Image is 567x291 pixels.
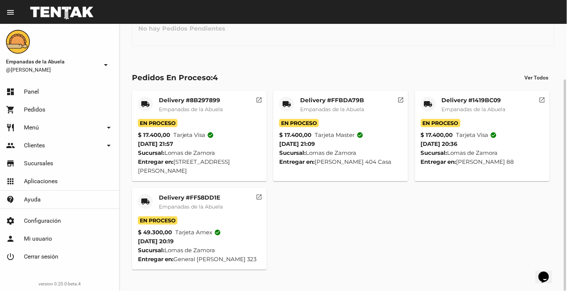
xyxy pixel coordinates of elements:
[536,261,560,284] iframe: chat widget
[6,177,15,186] mat-icon: apps
[138,247,164,254] strong: Sucursal:
[24,196,41,203] span: Ayuda
[421,140,458,147] span: [DATE] 20:36
[456,131,497,140] span: Tarjeta visa
[282,100,291,109] mat-icon: local_shipping
[6,195,15,204] mat-icon: contact_support
[6,30,30,54] img: f0136945-ed32-4f7c-91e3-a375bc4bb2c5.png
[424,100,433,109] mat-icon: local_shipping
[175,228,221,237] span: Tarjeta amex
[213,73,218,82] span: 4
[539,96,546,102] mat-icon: open_in_new
[141,197,150,206] mat-icon: local_shipping
[6,234,15,243] mat-icon: person
[6,280,113,288] div: version 0.20.0-beta.4
[138,119,178,127] span: En Proceso
[138,238,174,245] span: [DATE] 20:19
[159,203,223,210] span: Empanadas de la Abuela
[24,106,45,113] span: Pedidos
[138,158,173,165] strong: Entregar en:
[6,159,15,168] mat-icon: store
[24,124,39,131] span: Menú
[279,157,402,166] div: [PERSON_NAME] 404 Casa
[138,255,261,264] div: General [PERSON_NAME] 323
[279,131,311,140] strong: $ 17.400,00
[279,158,315,165] strong: Entregar en:
[421,148,544,157] div: Lomas de Zamora
[6,66,98,73] span: @[PERSON_NAME]
[138,149,164,156] strong: Sucursal:
[138,157,261,175] div: [STREET_ADDRESS][PERSON_NAME]
[138,216,178,225] span: En Proceso
[279,149,306,156] strong: Sucursal:
[6,87,15,96] mat-icon: dashboard
[132,72,218,84] div: Pedidos En Proceso:
[525,75,549,81] span: Ver Todos
[421,119,460,127] span: En Proceso
[442,97,506,104] mat-card-title: Delivery #1419BC09
[104,123,113,132] mat-icon: arrow_drop_down
[101,60,110,69] mat-icon: arrow_drop_down
[519,71,555,84] button: Ver Todos
[138,256,173,263] strong: Entregar en:
[6,141,15,150] mat-icon: people
[300,106,364,113] span: Empanadas de la Abuela
[6,216,15,225] mat-icon: settings
[132,18,231,40] h3: No hay Pedidos Pendientes
[159,97,223,104] mat-card-title: Delivery #8B297899
[24,217,61,225] span: Configuración
[490,132,497,138] mat-icon: check_circle
[421,131,453,140] strong: $ 17.400,00
[138,228,172,237] strong: $ 49.300,00
[6,8,15,17] mat-icon: menu
[421,157,544,166] div: [PERSON_NAME] 88
[207,132,214,138] mat-icon: check_circle
[279,119,319,127] span: En Proceso
[159,106,223,113] span: Empanadas de la Abuela
[24,88,39,96] span: Panel
[357,132,363,138] mat-icon: check_circle
[24,142,45,149] span: Clientes
[24,160,53,167] span: Sucursales
[256,193,263,199] mat-icon: open_in_new
[397,96,404,102] mat-icon: open_in_new
[104,141,113,150] mat-icon: arrow_drop_down
[6,123,15,132] mat-icon: restaurant
[138,140,173,147] span: [DATE] 21:57
[6,57,98,66] span: Empanadas de la Abuela
[24,235,52,242] span: Mi usuario
[159,194,223,201] mat-card-title: Delivery #FF58DD1E
[256,96,263,102] mat-icon: open_in_new
[300,97,364,104] mat-card-title: Delivery #FFBDA79B
[173,131,214,140] span: Tarjeta visa
[442,106,506,113] span: Empanadas de la Abuela
[141,100,150,109] mat-icon: local_shipping
[138,131,170,140] strong: $ 17.400,00
[279,148,402,157] div: Lomas de Zamora
[24,178,58,185] span: Aplicaciones
[138,148,261,157] div: Lomas de Zamora
[421,158,456,165] strong: Entregar en:
[279,140,315,147] span: [DATE] 21:09
[421,149,447,156] strong: Sucursal:
[6,252,15,261] mat-icon: power_settings_new
[215,229,221,236] mat-icon: check_circle
[6,105,15,114] mat-icon: shopping_cart
[138,246,261,255] div: Lomas de Zamora
[24,253,58,260] span: Cerrar sesión
[315,131,363,140] span: Tarjeta master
